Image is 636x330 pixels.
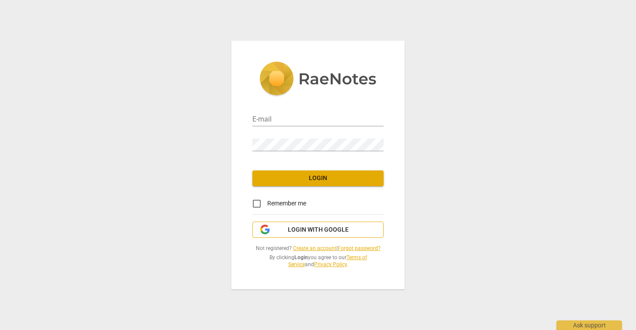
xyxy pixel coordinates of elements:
a: Forgot password? [338,245,381,251]
img: 5ac2273c67554f335776073100b6d88f.svg [259,62,377,97]
span: Remember me [267,199,306,208]
a: Create an account [293,245,336,251]
button: Login [252,170,384,186]
span: Login with Google [288,226,349,234]
a: Privacy Policy [314,261,347,267]
b: Login [294,254,308,261]
a: Terms of Service [288,254,367,268]
button: Login with Google [252,222,384,238]
span: By clicking you agree to our and . [252,254,384,268]
span: Login [259,174,377,183]
div: Ask support [556,320,622,330]
span: Not registered? | [252,245,384,252]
